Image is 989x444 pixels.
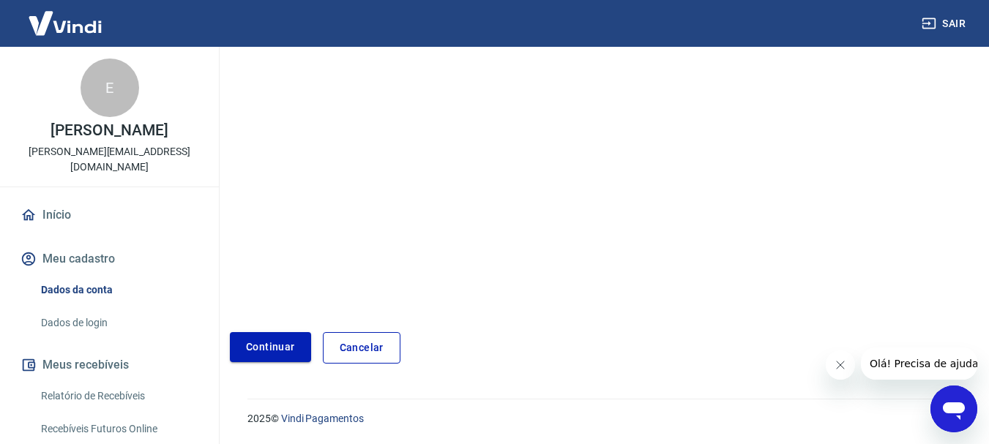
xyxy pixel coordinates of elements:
iframe: Mensagem da empresa [861,347,977,380]
a: Cancelar [323,332,400,364]
iframe: Fechar mensagem [826,350,855,380]
img: Vindi [18,1,113,45]
p: 2025 © [247,411,954,426]
p: [PERSON_NAME][EMAIL_ADDRESS][DOMAIN_NAME] [12,144,207,175]
a: Relatório de Recebíveis [35,381,201,411]
span: Olá! Precisa de ajuda? [9,10,123,22]
p: [PERSON_NAME] [51,123,168,138]
a: Início [18,199,201,231]
a: Continuar [230,332,311,362]
a: Dados de login [35,308,201,338]
a: Dados da conta [35,275,201,305]
a: Vindi Pagamentos [281,413,364,424]
button: Sair [919,10,971,37]
div: E [81,59,139,117]
a: Recebíveis Futuros Online [35,414,201,444]
iframe: Botão para abrir a janela de mensagens [930,385,977,432]
button: Meus recebíveis [18,349,201,381]
button: Meu cadastro [18,243,201,275]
